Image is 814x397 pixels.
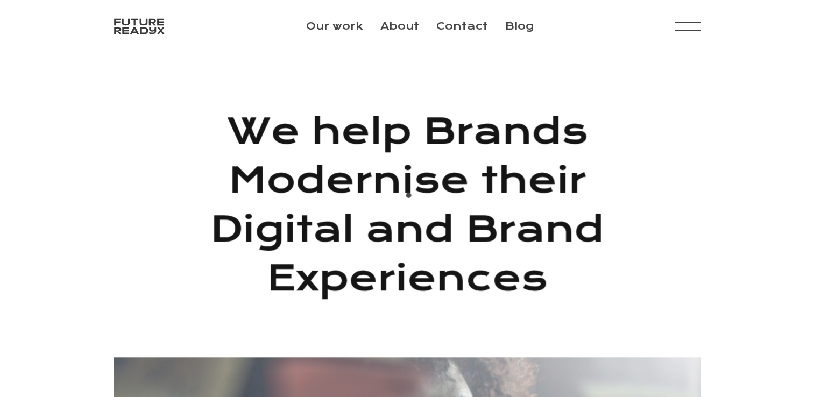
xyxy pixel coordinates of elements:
img: Futurereadyx Logo [114,16,165,37]
h1: We help Brands Modernise their Digital and Brand Experiences [171,107,644,302]
div: menu [675,15,701,38]
a: home [114,16,165,37]
a: Blog [505,20,534,32]
a: Contact [436,20,488,32]
a: About [380,20,419,32]
a: Our work [306,20,363,32]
